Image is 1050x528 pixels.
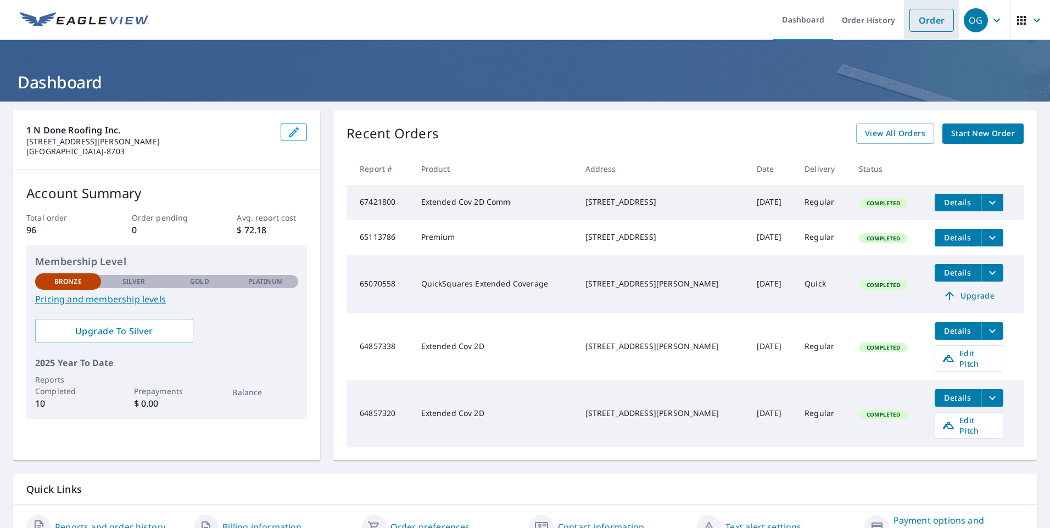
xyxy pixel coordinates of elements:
p: Balance [232,386,298,398]
p: Bronze [54,277,82,287]
button: detailsBtn-65070558 [935,264,981,282]
span: Completed [860,411,907,418]
p: 2025 Year To Date [35,356,298,369]
span: Edit Pitch [942,348,996,369]
a: Order [909,9,954,32]
p: Reports Completed [35,374,101,397]
button: detailsBtn-64857320 [935,389,981,407]
span: Details [941,267,974,278]
td: Premium [412,220,577,255]
a: Upgrade [935,287,1003,305]
span: Completed [860,281,907,289]
p: Total order [26,212,97,223]
button: filesDropdownBtn-64857320 [981,389,1003,407]
td: 65113786 [347,220,412,255]
button: filesDropdownBtn-67421800 [981,194,1003,211]
th: Address [577,153,748,185]
p: Platinum [248,277,283,287]
a: Edit Pitch [935,412,1003,439]
th: Status [850,153,926,185]
a: View All Orders [856,123,934,144]
p: 96 [26,223,97,237]
span: Details [941,197,974,207]
p: Membership Level [35,254,298,269]
span: View All Orders [865,127,925,141]
a: Pricing and membership levels [35,293,298,306]
td: 67421800 [347,185,412,220]
button: detailsBtn-64857338 [935,322,981,340]
td: Extended Cov 2D [412,313,577,380]
span: Details [941,325,974,336]
p: Order pending [132,212,202,223]
td: Regular [796,380,850,447]
div: [STREET_ADDRESS][PERSON_NAME] [585,341,739,352]
td: QuickSquares Extended Coverage [412,255,577,313]
p: Recent Orders [347,123,439,144]
button: filesDropdownBtn-65070558 [981,264,1003,282]
span: Edit Pitch [942,415,996,436]
span: Upgrade To Silver [44,325,185,337]
td: [DATE] [748,185,796,220]
div: [STREET_ADDRESS][PERSON_NAME] [585,278,739,289]
th: Date [748,153,796,185]
p: [GEOGRAPHIC_DATA]-8703 [26,147,272,156]
td: [DATE] [748,380,796,447]
p: [STREET_ADDRESS][PERSON_NAME] [26,137,272,147]
span: Completed [860,344,907,351]
span: Start New Order [951,127,1015,141]
td: Quick [796,255,850,313]
td: Regular [796,313,850,380]
button: filesDropdownBtn-65113786 [981,229,1003,246]
button: filesDropdownBtn-64857338 [981,322,1003,340]
span: Completed [860,234,907,242]
p: 1 N Done Roofing Inc. [26,123,272,137]
td: Extended Cov 2D [412,380,577,447]
div: [STREET_ADDRESS] [585,196,739,207]
p: Silver [122,277,146,287]
a: Upgrade To Silver [35,319,193,343]
p: $ 72.18 [237,223,307,237]
p: Prepayments [134,385,200,397]
th: Product [412,153,577,185]
p: $ 0.00 [134,397,200,410]
td: Regular [796,220,850,255]
div: [STREET_ADDRESS] [585,232,739,243]
td: [DATE] [748,313,796,380]
button: detailsBtn-65113786 [935,229,981,246]
p: 10 [35,397,101,410]
td: [DATE] [748,220,796,255]
p: Gold [190,277,209,287]
td: [DATE] [748,255,796,313]
p: Quick Links [26,482,1024,496]
a: Edit Pitch [935,345,1003,372]
th: Delivery [796,153,850,185]
div: [STREET_ADDRESS][PERSON_NAME] [585,408,739,419]
td: 64857320 [347,380,412,447]
p: Account Summary [26,183,307,203]
div: OG [964,8,988,32]
td: Regular [796,185,850,220]
span: Upgrade [941,289,997,302]
img: EV Logo [20,12,149,29]
th: Report # [347,153,412,185]
td: 64857338 [347,313,412,380]
button: detailsBtn-67421800 [935,194,981,211]
span: Details [941,232,974,243]
span: Details [941,392,974,403]
p: Avg. report cost [237,212,307,223]
span: Completed [860,199,907,207]
td: 65070558 [347,255,412,313]
td: Extended Cov 2D Comm [412,185,577,220]
p: 0 [132,223,202,237]
h1: Dashboard [13,71,1037,93]
a: Start New Order [942,123,1024,144]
